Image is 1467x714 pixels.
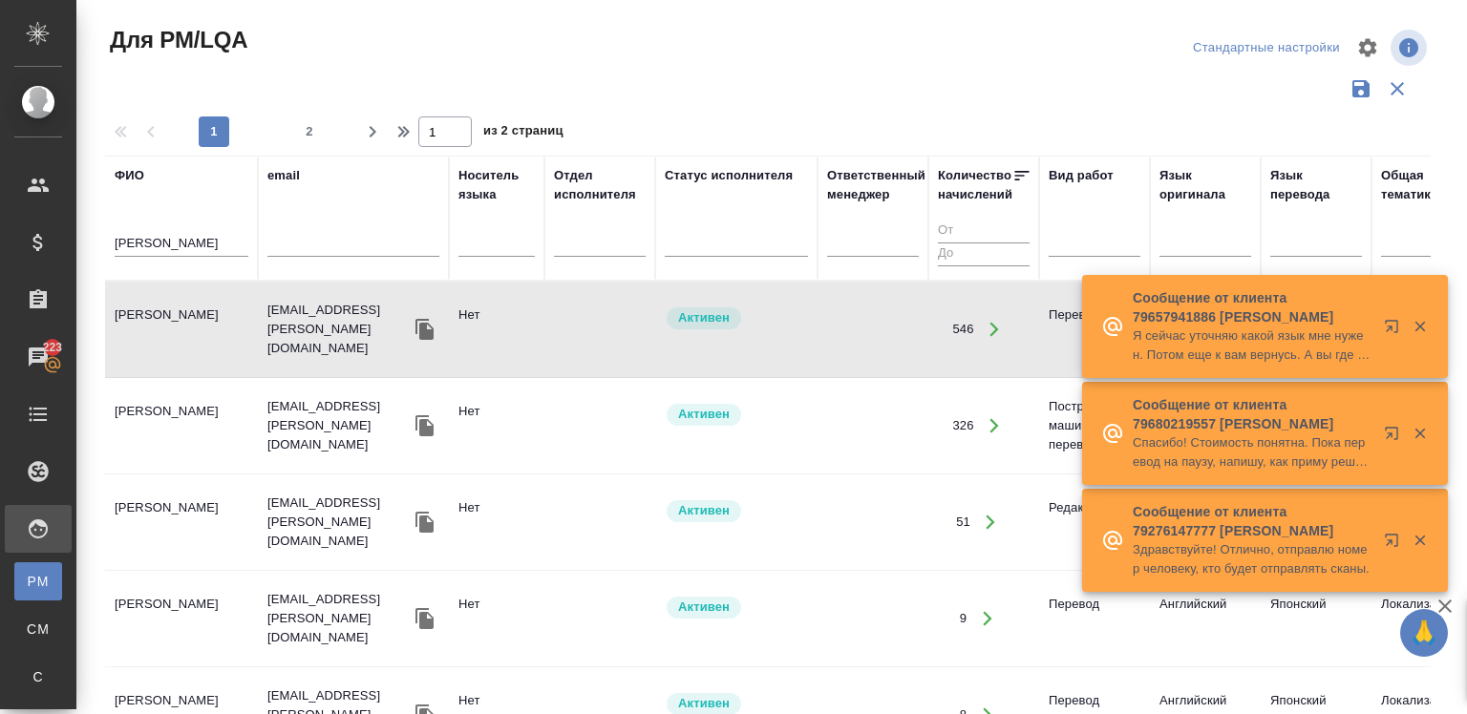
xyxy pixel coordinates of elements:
button: Сбросить фильтры [1379,71,1415,107]
p: [EMAIL_ADDRESS][PERSON_NAME][DOMAIN_NAME] [267,590,411,647]
td: Нет [449,585,544,652]
p: [EMAIL_ADDRESS][PERSON_NAME][DOMAIN_NAME] [267,301,411,358]
div: Рядовой исполнитель: назначай с учетом рейтинга [665,305,808,331]
div: ФИО [115,166,144,185]
button: Сохранить фильтры [1343,71,1379,107]
span: Настроить таблицу [1345,25,1391,71]
td: Нет [449,392,544,459]
button: Открыть работы [975,310,1014,349]
p: Активен [678,501,730,520]
button: Открыть работы [967,599,1007,639]
div: Статус исполнителя [665,166,793,185]
button: Скопировать [411,315,439,344]
td: [PERSON_NAME] [105,585,258,652]
p: Сообщение от клиента 79680219557 [PERSON_NAME] [1133,395,1371,433]
td: [PERSON_NAME] [105,296,258,363]
p: Сообщение от клиента 79657941886 [PERSON_NAME] [1133,288,1371,326]
p: Активен [678,694,730,713]
button: Открыть в новой вкладке [1372,521,1418,567]
p: Активен [678,308,730,327]
button: Скопировать [411,604,439,633]
div: Рядовой исполнитель: назначай с учетом рейтинга [665,402,808,428]
button: Закрыть [1400,425,1439,442]
span: С [24,667,53,686]
span: Посмотреть информацию [1391,30,1431,66]
p: Здравствуйте! Отлично, отправлю номер человеку, кто будет отправлять сканы. [1133,540,1371,578]
a: CM [14,610,62,648]
span: 223 [32,338,74,357]
p: [EMAIL_ADDRESS][PERSON_NAME][DOMAIN_NAME] [267,493,411,551]
button: 2 [294,116,325,147]
button: Открыть в новой вкладке [1372,307,1418,353]
a: С [14,658,62,696]
button: Открыть в новой вкладке [1372,414,1418,460]
div: Количество начислений [938,166,1012,204]
p: Я сейчас уточняю какой язык мне нужен. Потом еще к вам вернусь. А вы где в [GEOGRAPHIC_DATA] [GEO... [1133,326,1371,365]
input: От [938,220,1030,243]
a: PM [14,562,62,600]
p: Спасибо! Стоимость понятна. Пока перевод на паузу, напишу, как приму решение начинать переводить. [1133,433,1371,472]
td: Перевод [1039,585,1150,652]
div: Отдел исполнителя [554,166,646,204]
button: Открыть работы [975,407,1014,446]
button: Открыть работы [971,503,1010,542]
td: Перевод [1039,296,1150,363]
div: 326 [952,416,973,435]
td: Постредактура машинного перевода [1039,388,1150,464]
span: Для PM/LQA [105,25,247,55]
div: Вид работ [1049,166,1114,185]
div: Носитель языка [458,166,535,204]
div: Рядовой исполнитель: назначай с учетом рейтинга [665,498,808,524]
td: Нет [449,489,544,556]
button: Скопировать [411,411,439,440]
div: 9 [960,609,967,628]
p: Активен [678,598,730,617]
span: PM [24,572,53,591]
span: CM [24,619,53,639]
p: Сообщение от клиента 79276147777 [PERSON_NAME] [1133,502,1371,540]
div: Ответственный менеджер [827,166,925,204]
div: 51 [956,513,970,532]
div: Язык перевода [1270,166,1362,204]
button: Закрыть [1400,318,1439,335]
a: 223 [5,333,72,381]
td: Нет [449,296,544,363]
span: 2 [294,122,325,141]
input: До [938,242,1030,266]
span: из 2 страниц [483,119,563,147]
td: Редактура [1039,489,1150,556]
p: [EMAIL_ADDRESS][PERSON_NAME][DOMAIN_NAME] [267,397,411,454]
p: Активен [678,405,730,424]
button: Закрыть [1400,532,1439,549]
div: Рядовой исполнитель: назначай с учетом рейтинга [665,595,808,620]
div: Язык оригинала [1159,166,1251,204]
td: [PERSON_NAME] [105,489,258,556]
button: Скопировать [411,508,439,536]
div: email [267,166,300,185]
div: 546 [952,320,973,339]
td: [PERSON_NAME] [105,392,258,459]
div: split button [1188,33,1345,63]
